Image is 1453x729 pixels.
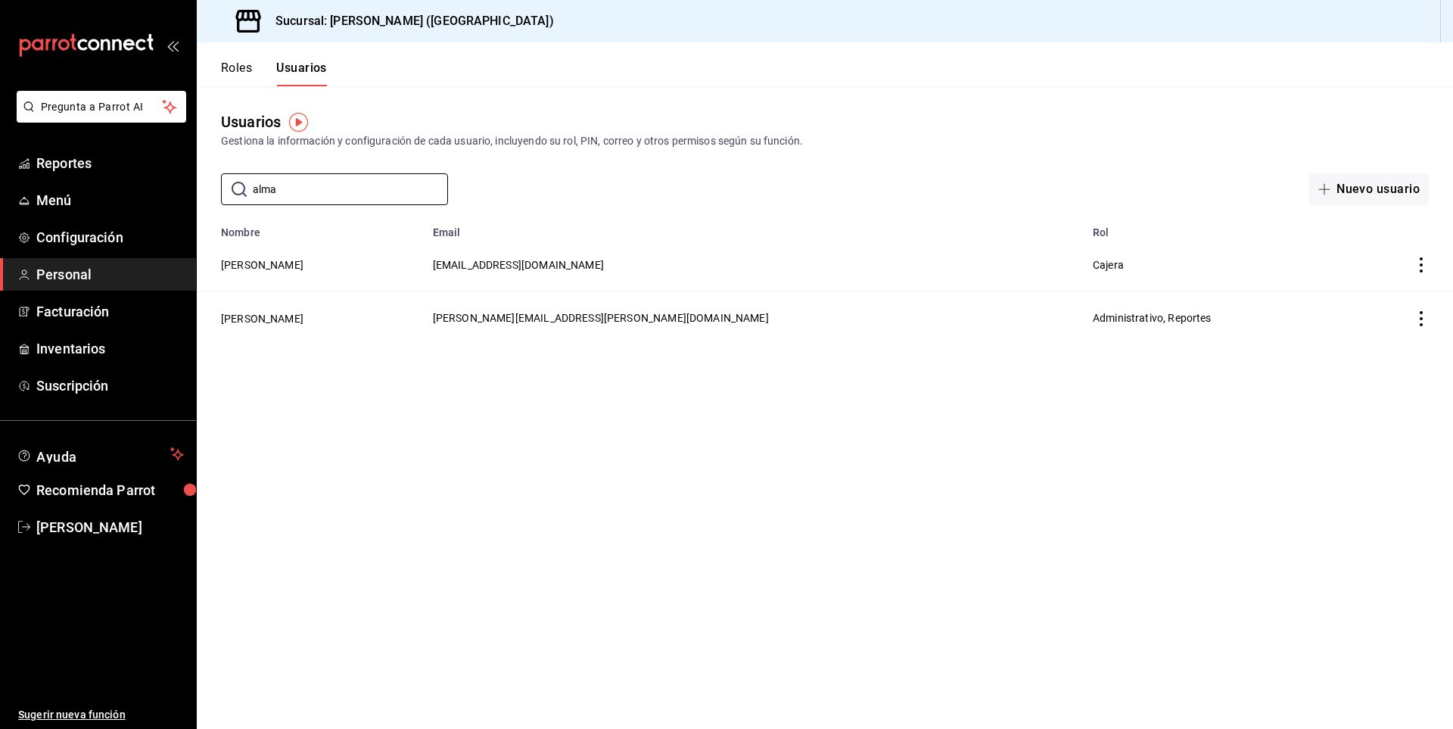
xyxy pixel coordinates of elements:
button: [PERSON_NAME] [221,311,303,326]
input: Buscar usuario [253,174,448,204]
span: [PERSON_NAME][EMAIL_ADDRESS][PERSON_NAME][DOMAIN_NAME] [433,312,769,324]
span: Administrativo, Reportes [1093,312,1212,324]
button: Pregunta a Parrot AI [17,91,186,123]
div: navigation tabs [221,61,327,86]
span: [PERSON_NAME] [36,517,184,537]
span: Suscripción [36,375,184,396]
span: Cajera [1093,259,1124,271]
img: Tooltip marker [289,113,308,132]
button: Nuevo usuario [1309,173,1429,205]
th: Rol [1084,217,1349,238]
span: Menú [36,190,184,210]
a: Pregunta a Parrot AI [11,110,186,126]
span: Personal [36,264,184,285]
th: Nombre [197,217,424,238]
span: Reportes [36,153,184,173]
button: [PERSON_NAME] [221,257,303,273]
th: Email [424,217,1084,238]
button: actions [1414,257,1429,273]
button: actions [1414,311,1429,326]
button: open_drawer_menu [166,39,179,51]
span: Recomienda Parrot [36,480,184,500]
span: Sugerir nueva función [18,707,184,723]
span: Configuración [36,227,184,248]
table: employeesTable [197,217,1453,344]
div: Usuarios [221,111,281,133]
button: Usuarios [276,61,327,86]
span: Facturación [36,301,184,322]
button: Roles [221,61,252,86]
span: Inventarios [36,338,184,359]
h3: Sucursal: [PERSON_NAME] ([GEOGRAPHIC_DATA]) [263,12,554,30]
span: Pregunta a Parrot AI [41,99,163,115]
span: Ayuda [36,445,164,463]
span: [EMAIL_ADDRESS][DOMAIN_NAME] [433,259,604,271]
div: Gestiona la información y configuración de cada usuario, incluyendo su rol, PIN, correo y otros p... [221,133,1429,149]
